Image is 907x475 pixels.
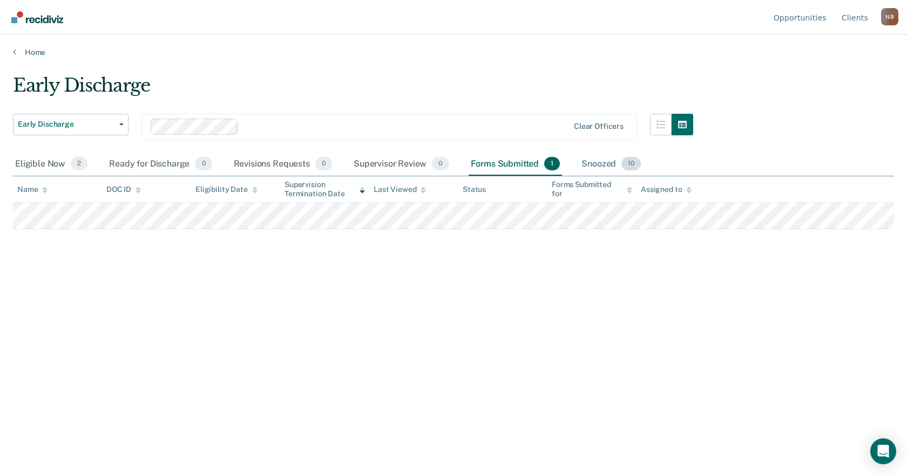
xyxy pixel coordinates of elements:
span: 0 [315,157,332,171]
span: 2 [71,157,87,171]
div: Eligibility Date [195,185,258,194]
div: N B [881,8,898,25]
span: Early Discharge [18,120,115,129]
div: Clear officers [574,122,624,131]
span: 10 [621,157,641,171]
div: DOC ID [106,185,141,194]
div: Status [463,185,486,194]
div: Name [17,185,48,194]
div: Ready for Discharge0 [107,153,214,176]
div: Early Discharge [13,74,693,105]
div: Revisions Requests0 [232,153,334,176]
img: Recidiviz [11,11,63,23]
div: Eligible Now2 [13,153,90,176]
button: Profile dropdown button [881,8,898,25]
div: Open Intercom Messenger [870,438,896,464]
div: Snoozed10 [579,153,643,176]
div: Forms Submitted1 [469,153,563,176]
span: 0 [432,157,449,171]
a: Home [13,47,894,57]
div: Last Viewed [374,185,426,194]
div: Supervision Termination Date [285,180,365,198]
div: Forms Submitted for [552,180,632,198]
span: 0 [195,157,212,171]
div: Assigned to [641,185,692,194]
div: Supervisor Review0 [351,153,451,176]
button: Early Discharge [13,114,128,135]
span: 1 [544,157,560,171]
